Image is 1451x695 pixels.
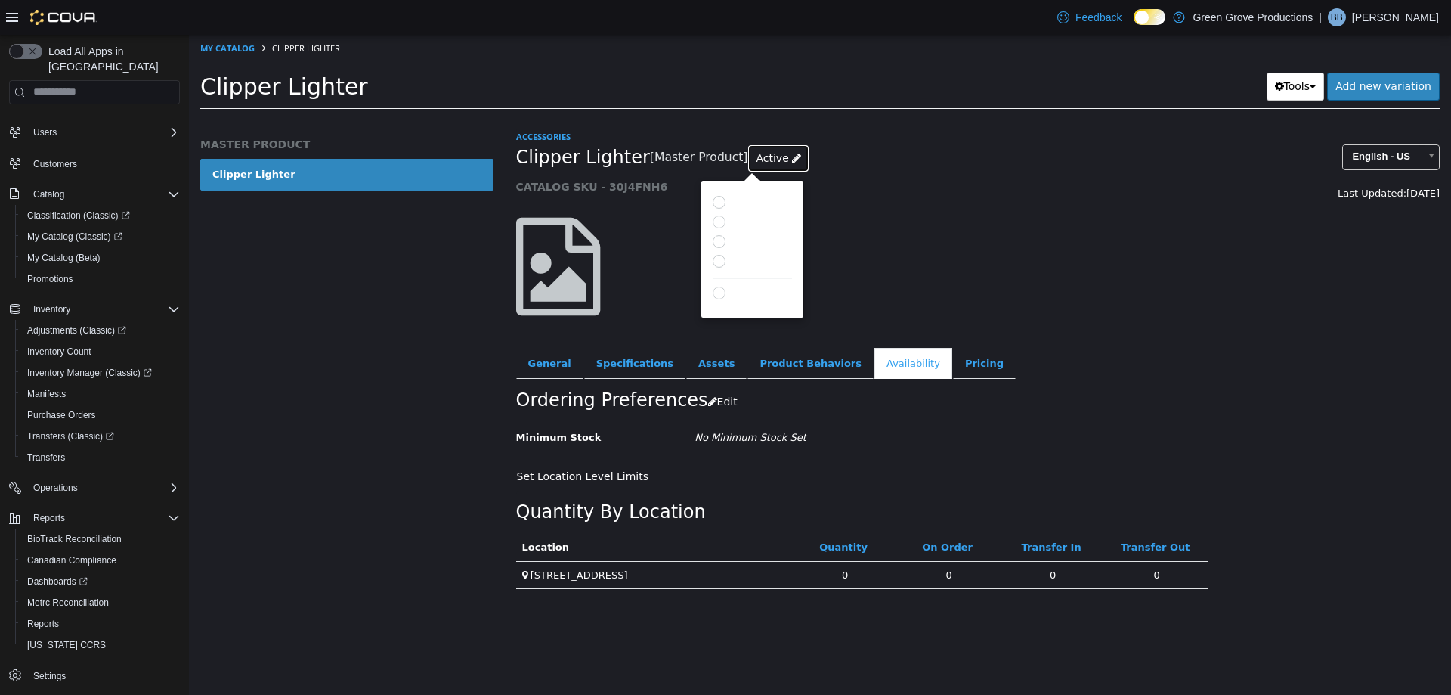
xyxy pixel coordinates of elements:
h2: Ordering Preferences [327,354,519,377]
span: Reports [21,615,180,633]
label: Inactive [539,200,578,216]
button: Edit [519,354,556,380]
button: Users [3,122,186,143]
span: My Catalog (Beta) [21,249,180,267]
a: Inventory Count [21,343,97,361]
a: Canadian Compliance [21,551,122,569]
span: English - US [1154,110,1230,134]
span: Adjustments (Classic) [27,324,126,337]
span: Inventory [27,300,180,318]
a: Purchase Orders [21,406,102,424]
button: Operations [27,479,84,497]
button: Inventory Count [15,341,186,362]
button: Catalog [27,185,70,203]
a: Metrc Reconciliation [21,594,115,612]
span: Manifests [27,388,66,400]
p: [PERSON_NAME] [1352,8,1439,26]
td: 0 [708,526,812,554]
button: My Catalog (Beta) [15,247,186,268]
span: Canadian Compliance [21,551,180,569]
a: Inventory Manager (Classic) [21,364,158,382]
span: Washington CCRS [21,636,180,654]
a: English - US [1153,110,1251,135]
span: Reports [27,618,59,630]
h2: Quantity By Location [327,466,517,489]
span: Transfers (Classic) [27,430,114,442]
span: Dark Mode [1134,25,1134,26]
span: [DATE] [1217,153,1251,164]
a: Transfers [21,448,71,467]
a: Product Behaviors [558,313,685,345]
span: My Catalog (Beta) [27,252,101,264]
button: Transfers [15,447,186,468]
a: Transfers (Classic) [15,426,186,447]
span: Reports [27,509,180,527]
a: On Order [733,507,787,518]
a: Customers [27,155,83,173]
span: Catalog [27,185,180,203]
span: Inventory [33,303,70,315]
span: Metrc Reconciliation [21,594,180,612]
a: [US_STATE] CCRS [21,636,112,654]
span: Reports [33,512,65,524]
span: Users [33,126,57,138]
span: Transfers (Classic) [21,427,180,445]
span: Load All Apps in [GEOGRAPHIC_DATA] [42,44,180,74]
a: Active [558,110,620,138]
small: [Master Product] [461,117,559,129]
button: Tools [1078,38,1136,66]
span: Feedback [1075,10,1122,25]
button: Inventory [27,300,76,318]
span: Promotions [21,270,180,288]
a: Reports [21,615,65,633]
span: Adjustments (Classic) [21,321,180,340]
a: My Catalog (Beta) [21,249,107,267]
a: Feedback [1051,2,1128,33]
a: Dashboards [15,571,186,592]
i: No Minimum Stock Set [506,397,617,408]
button: Operations [3,477,186,498]
label: Active [539,161,570,177]
span: Inventory Manager (Classic) [21,364,180,382]
button: Canadian Compliance [15,550,186,571]
button: Promotions [15,268,186,290]
a: Classification (Classic) [21,206,136,225]
span: BioTrack Reconciliation [27,533,122,545]
a: Adjustments (Classic) [15,320,186,341]
span: Dashboards [27,576,88,588]
span: My Catalog (Classic) [21,228,180,246]
span: Purchase Orders [21,406,180,424]
span: Clipper Lighter [83,8,151,19]
span: [US_STATE] CCRS [27,639,106,651]
p: | [1319,8,1322,26]
button: Metrc Reconciliation [15,592,186,613]
button: Manifests [15,383,186,405]
button: [US_STATE] CCRS [15,634,186,656]
span: Transfers [21,448,180,467]
span: Classification (Classic) [27,209,130,222]
a: Transfer Out [932,507,1004,518]
button: Catalog [3,184,186,205]
button: Reports [15,613,186,634]
span: Canadian Compliance [27,554,116,566]
span: Settings [27,666,180,685]
a: Inventory Manager (Classic) [15,362,186,383]
span: Metrc Reconciliation [27,597,109,609]
a: Promotions [21,270,79,288]
span: Inventory Manager (Classic) [27,367,152,379]
td: 0 [812,526,916,554]
a: General [327,313,394,345]
a: Manifests [21,385,72,403]
button: Reports [27,509,71,527]
span: Operations [33,482,78,494]
button: Settings [3,665,186,687]
span: Customers [27,154,180,172]
a: Specifications [395,313,497,345]
td: 0 [604,526,708,554]
span: Inventory Count [27,346,91,358]
label: Coming Soon [539,181,603,197]
span: Clipper Lighter [327,111,461,135]
a: BioTrack Reconciliation [21,530,128,548]
span: BioTrack Reconciliation [21,530,180,548]
button: Set Location Level Limits [327,428,469,456]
